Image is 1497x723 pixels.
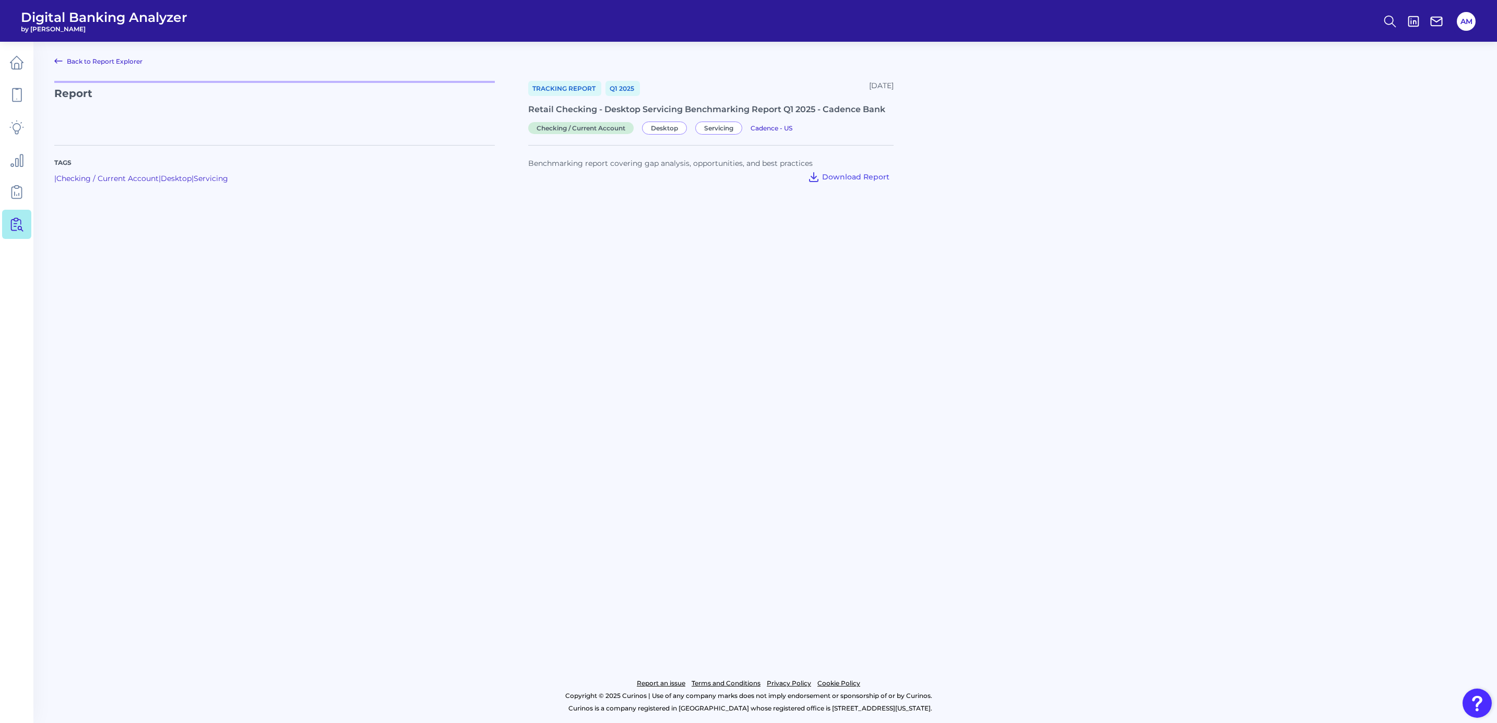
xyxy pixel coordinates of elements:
[751,124,792,132] span: Cadence - US
[54,702,1446,715] p: Curinos is a company registered in [GEOGRAPHIC_DATA] whose registered office is [STREET_ADDRESS][...
[695,123,746,132] a: Servicing
[51,690,1446,702] p: Copyright © 2025 Curinos | Use of any company marks does not imply endorsement or sponsorship of ...
[751,123,792,132] a: Cadence - US
[56,174,159,183] a: Checking / Current Account
[767,677,811,690] a: Privacy Policy
[54,55,142,67] a: Back to Report Explorer
[642,122,687,135] span: Desktop
[194,174,228,183] a: Servicing
[54,174,56,183] span: |
[869,81,894,96] div: [DATE]
[161,174,192,183] a: Desktop
[159,174,161,183] span: |
[528,81,601,96] a: Tracking Report
[528,159,813,168] span: Benchmarking report covering gap analysis, opportunities, and best practices
[817,677,860,690] a: Cookie Policy
[21,9,187,25] span: Digital Banking Analyzer
[54,81,495,132] p: Report
[528,104,894,114] div: Retail Checking - Desktop Servicing Benchmarking Report Q1 2025 - Cadence Bank
[528,122,634,134] span: Checking / Current Account
[21,25,187,33] span: by [PERSON_NAME]
[1457,12,1476,31] button: AM
[822,172,889,182] span: Download Report
[1463,689,1492,718] button: Open Resource Center
[637,677,685,690] a: Report an issue
[642,123,691,132] a: Desktop
[54,158,495,167] p: Tags
[605,81,640,96] a: Q1 2025
[695,122,742,135] span: Servicing
[528,123,638,132] a: Checking / Current Account
[803,168,894,185] button: Download Report
[192,174,194,183] span: |
[692,677,761,690] a: Terms and Conditions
